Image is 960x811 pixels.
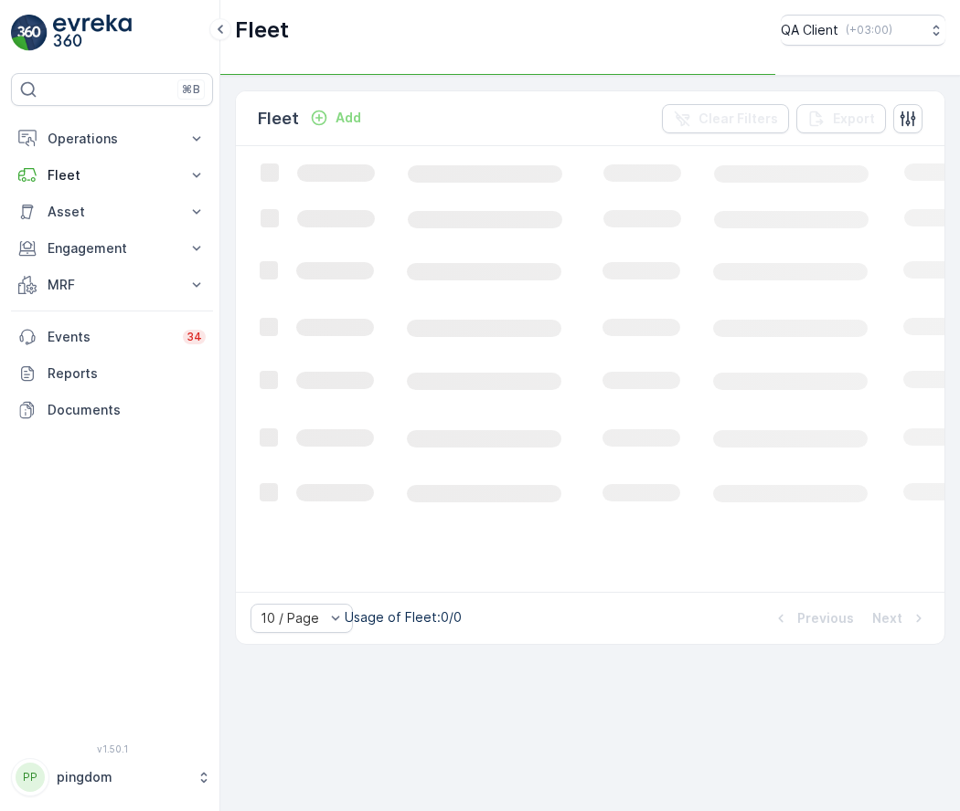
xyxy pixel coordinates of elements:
[699,110,778,128] p: Clear Filters
[796,104,886,133] button: Export
[235,16,289,45] p: Fleet
[11,392,213,428] a: Documents
[797,609,854,627] p: Previous
[57,768,187,786] p: pingdom
[258,106,299,132] p: Fleet
[11,157,213,194] button: Fleet
[833,110,875,128] p: Export
[48,401,206,419] p: Documents
[11,355,213,392] a: Reports
[16,763,45,792] div: PP
[11,230,213,267] button: Engagement
[11,121,213,157] button: Operations
[781,21,838,39] p: QA Client
[48,276,176,294] p: MRF
[182,82,200,97] p: ⌘B
[11,319,213,355] a: Events34
[11,267,213,303] button: MRF
[872,609,902,627] p: Next
[11,194,213,230] button: Asset
[48,328,172,346] p: Events
[870,607,930,629] button: Next
[662,104,789,133] button: Clear Filters
[781,15,945,46] button: QA Client(+03:00)
[48,364,206,383] p: Reports
[48,203,176,221] p: Asset
[11,743,213,754] span: v 1.50.1
[48,239,176,258] p: Engagement
[53,15,132,51] img: logo_light-DOdMpM7g.png
[770,607,856,629] button: Previous
[187,330,202,344] p: 34
[48,166,176,184] p: Fleet
[11,15,48,51] img: logo
[345,608,462,627] p: Usage of Fleet : 0/0
[303,107,368,129] button: Add
[336,109,361,127] p: Add
[11,758,213,796] button: PPpingdom
[48,130,176,148] p: Operations
[846,23,892,37] p: ( +03:00 )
